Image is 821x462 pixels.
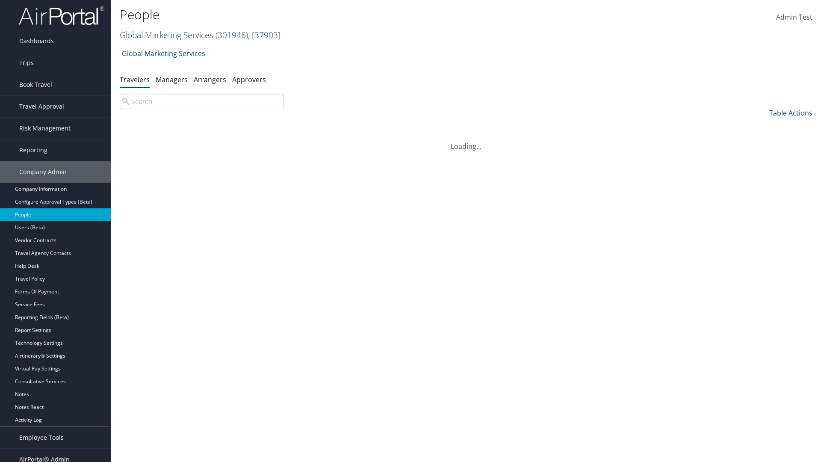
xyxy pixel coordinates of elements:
a: Arrangers [194,75,226,84]
a: Approvers [232,75,266,84]
span: Book Travel [19,74,52,95]
span: ( 301946 ) [216,29,248,41]
span: Reporting [19,139,47,161]
a: Managers [156,75,188,84]
span: Travel Approval [19,96,64,117]
h1: People [120,6,582,24]
span: Trips [19,52,34,74]
span: Dashboards [19,30,54,52]
span: Employee Tools [19,427,64,448]
a: Global Marketing Services [120,29,281,41]
span: Admin Test [776,12,812,22]
span: Company Admin [19,161,67,183]
a: Travelers [120,75,150,84]
input: Search [120,94,284,109]
span: , [ 37903 ] [248,29,281,41]
span: Risk Management [19,118,71,139]
a: Global Marketing Services [122,45,205,62]
div: Loading... [120,131,812,151]
a: Table Actions [769,108,812,118]
img: airportal-logo.png [19,6,104,26]
a: Admin Test [776,4,812,31]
